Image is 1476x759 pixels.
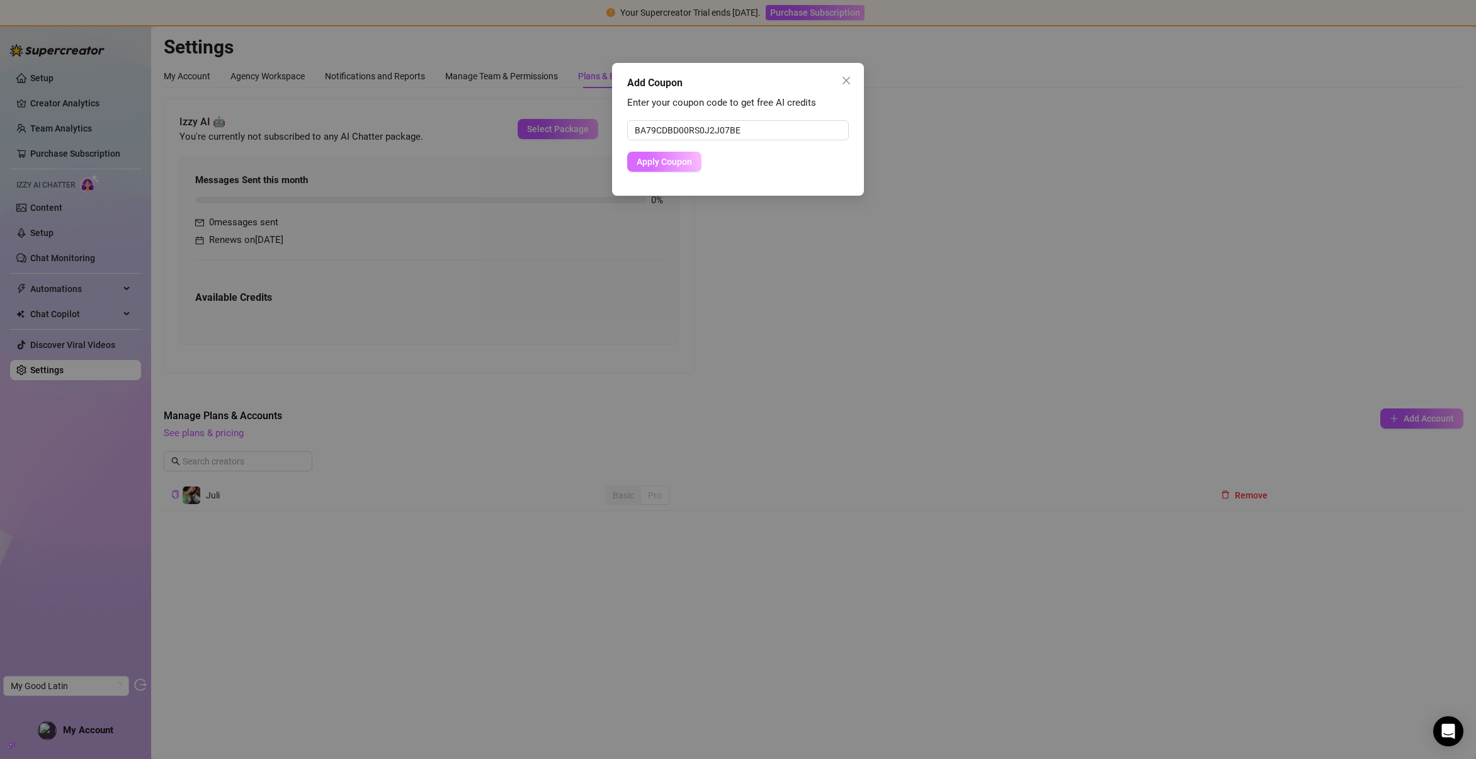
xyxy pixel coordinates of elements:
div: Open Intercom Messenger [1433,716,1463,746]
span: Close [836,76,856,86]
span: Apply Coupon [637,157,692,167]
div: Add Coupon [627,76,849,91]
button: Close [836,70,856,91]
span: close [841,76,851,86]
div: Enter your coupon code to get free AI credits [627,96,849,111]
button: Apply Coupon [627,152,701,172]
